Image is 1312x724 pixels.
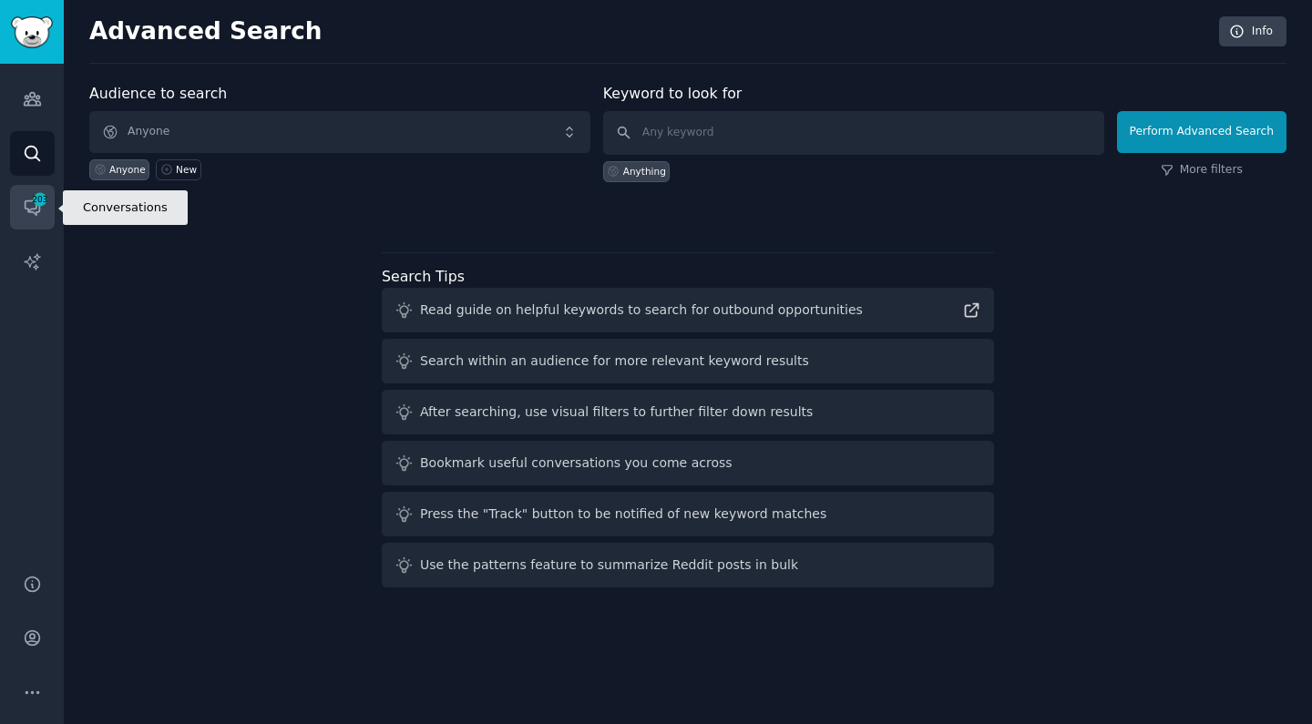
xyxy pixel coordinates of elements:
div: Anything [623,165,666,178]
div: Search within an audience for more relevant keyword results [420,352,809,371]
a: 203 [10,185,55,229]
a: New [156,159,200,180]
input: Any keyword [603,111,1104,155]
div: Anyone [109,163,146,176]
div: Bookmark useful conversations you come across [420,454,733,473]
button: Anyone [89,111,590,153]
label: Search Tips [382,268,465,285]
div: Read guide on helpful keywords to search for outbound opportunities [420,301,863,320]
span: 203 [32,193,48,206]
div: New [176,163,197,176]
label: Keyword to look for [603,85,743,102]
h2: Advanced Search [89,17,1209,46]
div: Use the patterns feature to summarize Reddit posts in bulk [420,556,798,575]
button: Perform Advanced Search [1117,111,1286,153]
a: Info [1219,16,1286,47]
a: More filters [1161,162,1243,178]
label: Audience to search [89,85,227,102]
div: After searching, use visual filters to further filter down results [420,403,813,422]
img: GummySearch logo [11,16,53,48]
div: Press the "Track" button to be notified of new keyword matches [420,505,826,524]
